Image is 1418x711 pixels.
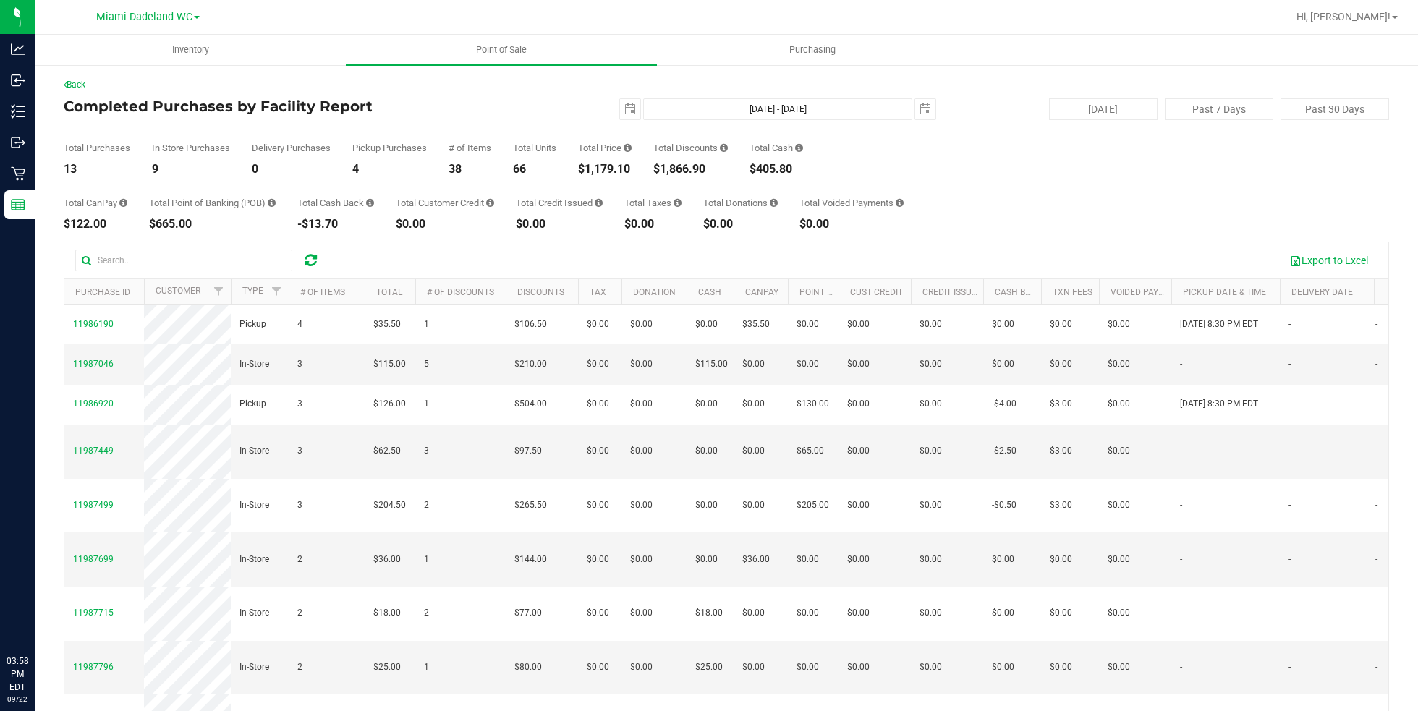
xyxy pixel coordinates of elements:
span: $0.00 [920,444,942,458]
i: Sum of the total taxes for all purchases in the date range. [674,198,682,208]
a: Purchase ID [75,287,130,297]
a: Filter [207,279,231,304]
inline-svg: Inbound [11,73,25,88]
span: Inventory [153,43,229,56]
span: 11987499 [73,500,114,510]
span: - [1375,397,1377,411]
span: $97.50 [514,444,542,458]
span: $18.00 [373,606,401,620]
span: [DATE] 8:30 PM EDT [1180,318,1258,331]
span: - [1180,498,1182,512]
span: 1 [424,553,429,566]
span: - [1375,318,1377,331]
div: Total Units [513,143,556,153]
span: $265.50 [514,498,547,512]
span: $0.00 [1050,606,1072,620]
div: Total Customer Credit [396,198,494,208]
span: - [1288,397,1291,411]
span: $3.00 [1050,397,1072,411]
span: $0.00 [742,357,765,371]
i: Sum of all account credit issued for all refunds from returned purchases in the date range. [595,198,603,208]
span: $0.00 [847,318,870,331]
span: $0.00 [1050,318,1072,331]
div: $1,866.90 [653,163,728,175]
div: $0.00 [624,218,682,230]
span: $0.00 [630,357,653,371]
div: 38 [449,163,491,175]
span: $62.50 [373,444,401,458]
span: $0.00 [992,660,1014,674]
span: $25.00 [695,660,723,674]
div: Total Donations [703,198,778,208]
span: -$0.50 [992,498,1016,512]
inline-svg: Inventory [11,104,25,119]
i: Sum of the successful, non-voided payments using account credit for all purchases in the date range. [486,198,494,208]
a: Credit Issued [922,287,982,297]
span: $0.00 [587,357,609,371]
span: $0.00 [847,498,870,512]
span: $0.00 [742,397,765,411]
a: Pickup Date & Time [1183,287,1266,297]
span: In-Store [239,553,269,566]
span: $65.00 [797,444,824,458]
span: 2 [297,606,302,620]
span: $130.00 [797,397,829,411]
span: 3 [424,444,429,458]
inline-svg: Retail [11,166,25,181]
span: - [1180,660,1182,674]
span: 2 [297,553,302,566]
div: $0.00 [516,218,603,230]
a: # of Discounts [427,287,494,297]
span: $0.00 [992,357,1014,371]
span: $80.00 [514,660,542,674]
span: $0.00 [587,498,609,512]
span: $0.00 [797,606,819,620]
iframe: Resource center [14,595,58,639]
span: $0.00 [1108,397,1130,411]
div: $0.00 [799,218,904,230]
span: $0.00 [847,357,870,371]
span: $0.00 [630,660,653,674]
span: $0.00 [1108,606,1130,620]
span: - [1375,606,1377,620]
span: $0.00 [847,444,870,458]
div: Total CanPay [64,198,127,208]
span: $0.00 [695,318,718,331]
span: 2 [424,498,429,512]
span: $25.00 [373,660,401,674]
span: $0.00 [992,553,1014,566]
span: - [1288,553,1291,566]
span: 4 [297,318,302,331]
span: $36.00 [373,553,401,566]
a: Cash Back [995,287,1043,297]
span: $0.00 [1108,660,1130,674]
span: $0.00 [742,444,765,458]
span: $0.00 [1050,357,1072,371]
div: Total Cash Back [297,198,374,208]
span: $3.00 [1050,444,1072,458]
span: 2 [424,606,429,620]
span: $0.00 [1108,318,1130,331]
span: $205.00 [797,498,829,512]
span: Hi, [PERSON_NAME]! [1296,11,1391,22]
div: Total Voided Payments [799,198,904,208]
div: 13 [64,163,130,175]
span: 3 [297,444,302,458]
span: select [915,99,935,119]
span: $0.00 [920,606,942,620]
button: Export to Excel [1281,248,1377,273]
span: $36.00 [742,553,770,566]
span: $0.00 [797,553,819,566]
span: $0.00 [587,397,609,411]
button: [DATE] [1049,98,1158,120]
span: $0.00 [920,318,942,331]
span: Point of Sale [457,43,546,56]
span: Pickup [239,397,266,411]
span: $0.00 [920,397,942,411]
span: [DATE] 8:30 PM EDT [1180,397,1258,411]
span: - [1375,660,1377,674]
a: Txn Fees [1053,287,1092,297]
span: 11987046 [73,359,114,369]
span: 5 [424,357,429,371]
i: Sum of the discount values applied to the all purchases in the date range. [720,143,728,153]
